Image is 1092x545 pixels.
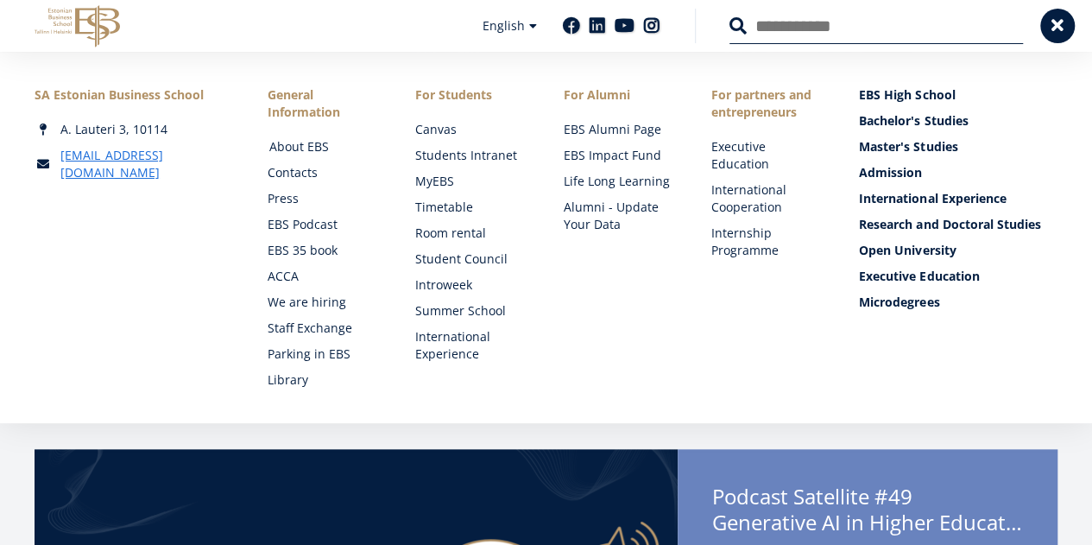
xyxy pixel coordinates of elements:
[711,86,824,121] span: For partners and entrepreneurs
[415,276,528,294] a: Introweek
[415,302,528,320] a: Summer School
[415,121,528,138] a: Canvas
[712,484,1023,541] span: Podcast Satellite #49
[711,138,824,173] a: Executive Education
[859,294,1057,311] a: Microdegrees
[859,164,1057,181] a: Admission
[859,86,1057,104] a: EBS High School
[268,216,381,233] a: EBS Podcast
[859,216,1057,233] a: Research and Doctoral Studies
[711,225,824,259] a: Internship Programme
[564,199,677,233] a: Alumni - Update Your Data
[268,294,381,311] a: We are hiring
[712,510,1023,535] span: Generative AI in Higher Education: The Good, the Bad, and the Ugly
[268,242,381,259] a: EBS 35 book
[859,190,1057,207] a: International Experience
[35,121,233,138] div: A. Lauteri 3, 10114
[268,190,381,207] a: Press
[268,86,381,121] span: General Information
[415,250,528,268] a: Student Council
[859,138,1057,155] a: Master's Studies
[711,181,824,216] a: International Cooperation
[563,17,580,35] a: Facebook
[564,147,677,164] a: EBS Impact Fund
[415,173,528,190] a: MyEBS
[564,173,677,190] a: Life Long Learning
[564,121,677,138] a: EBS Alumni Page
[415,225,528,242] a: Room rental
[268,320,381,337] a: Staff Exchange
[415,199,528,216] a: Timetable
[589,17,606,35] a: Linkedin
[268,345,381,363] a: Parking in EBS
[564,86,677,104] span: For Alumni
[269,138,382,155] a: About EBS
[60,147,233,181] a: [EMAIL_ADDRESS][DOMAIN_NAME]
[859,268,1057,285] a: Executive Education
[268,164,381,181] a: Contacts
[268,371,381,389] a: Library
[615,17,634,35] a: Youtube
[859,242,1057,259] a: Open University
[35,86,233,104] div: SA Estonian Business School
[415,147,528,164] a: Students Intranet
[268,268,381,285] a: ACCA
[415,86,528,104] a: For Students
[415,328,528,363] a: International Experience
[643,17,660,35] a: Instagram
[859,112,1057,130] a: Bachelor's Studies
